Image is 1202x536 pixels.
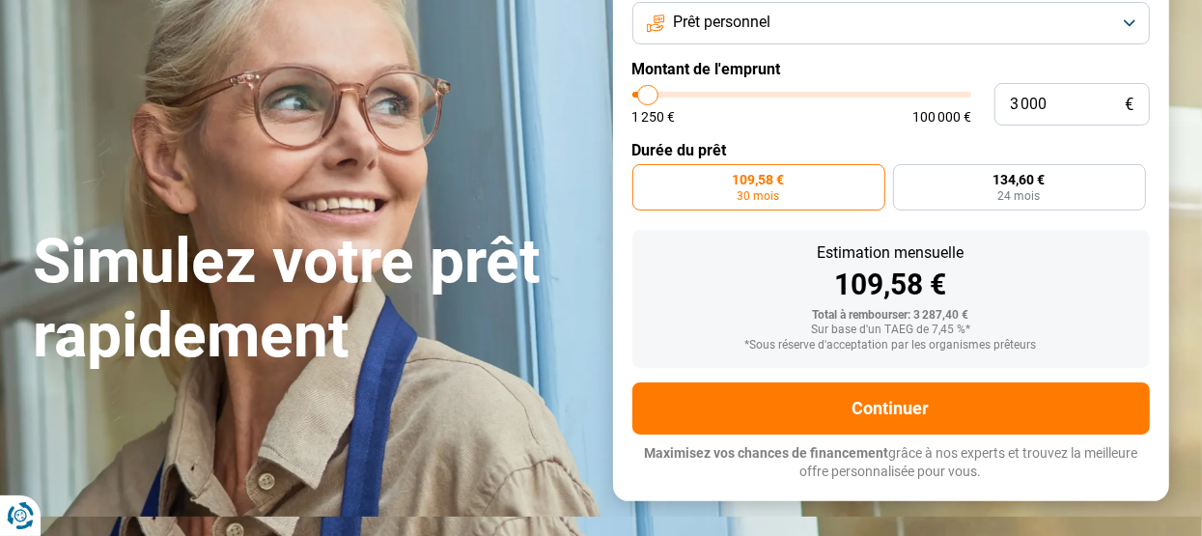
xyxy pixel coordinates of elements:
[648,324,1134,337] div: Sur base d'un TAEG de 7,45 %*
[632,444,1150,482] p: grâce à nos experts et trouvez la meilleure offre personnalisée pour vous.
[648,339,1134,353] div: *Sous réserve d'acceptation par les organismes prêteurs
[632,2,1150,44] button: Prêt personnel
[998,190,1041,202] span: 24 mois
[34,225,590,374] h1: Simulez votre prêt rapidement
[733,173,785,186] span: 109,58 €
[648,270,1134,299] div: 109,58 €
[648,309,1134,323] div: Total à rembourser: 3 287,40 €
[632,141,1150,159] label: Durée du prêt
[648,245,1134,261] div: Estimation mensuelle
[1126,97,1134,113] span: €
[644,445,888,461] span: Maximisez vos chances de financement
[632,110,676,124] span: 1 250 €
[632,60,1150,78] label: Montant de l'emprunt
[673,12,770,33] span: Prêt personnel
[993,173,1046,186] span: 134,60 €
[738,190,780,202] span: 30 mois
[632,382,1150,435] button: Continuer
[912,110,971,124] span: 100 000 €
